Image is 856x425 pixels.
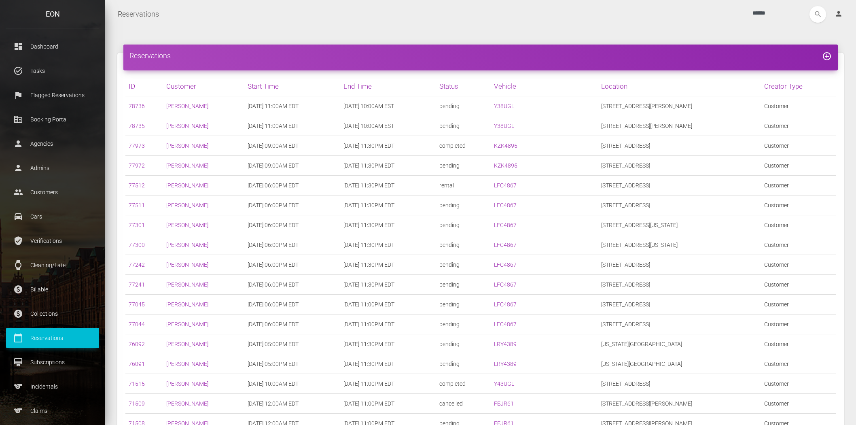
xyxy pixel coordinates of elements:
[244,314,340,334] td: [DATE] 06:00PM EDT
[244,255,340,275] td: [DATE] 06:00PM EDT
[340,215,436,235] td: [DATE] 11:30PM EDT
[436,235,491,255] td: pending
[340,374,436,394] td: [DATE] 11:00PM EDT
[6,231,99,251] a: verified_user Verifications
[494,281,517,288] a: LFC4867
[244,275,340,295] td: [DATE] 06:00PM EDT
[12,405,93,417] p: Claims
[129,182,145,189] a: 77512
[129,162,145,169] a: 77972
[598,176,761,195] td: [STREET_ADDRESS]
[166,341,208,347] a: [PERSON_NAME]
[12,113,93,125] p: Booking Portal
[436,255,491,275] td: pending
[6,206,99,227] a: drive_eta Cars
[129,301,145,308] a: 77045
[436,176,491,195] td: rental
[6,401,99,421] a: sports Claims
[12,65,93,77] p: Tasks
[828,6,850,22] a: person
[598,334,761,354] td: [US_STATE][GEOGRAPHIC_DATA]
[118,4,159,24] a: Reservations
[436,314,491,334] td: pending
[494,261,517,268] a: LFC4867
[822,51,832,61] i: add_circle_outline
[244,156,340,176] td: [DATE] 09:00AM EDT
[436,374,491,394] td: completed
[598,374,761,394] td: [STREET_ADDRESS]
[494,321,517,327] a: LFC4867
[166,242,208,248] a: [PERSON_NAME]
[340,96,436,116] td: [DATE] 10:00AM EST
[12,162,93,174] p: Admins
[244,96,340,116] td: [DATE] 11:00AM EDT
[129,361,145,367] a: 76091
[129,222,145,228] a: 77301
[436,354,491,374] td: pending
[494,222,517,228] a: LFC4867
[6,85,99,105] a: flag Flagged Reservations
[494,341,517,347] a: LRY4389
[244,374,340,394] td: [DATE] 10:00AM EDT
[6,352,99,372] a: card_membership Subscriptions
[166,261,208,268] a: [PERSON_NAME]
[340,314,436,334] td: [DATE] 11:00PM EDT
[835,10,843,18] i: person
[166,123,208,129] a: [PERSON_NAME]
[6,109,99,130] a: corporate_fare Booking Portal
[6,328,99,348] a: calendar_today Reservations
[12,235,93,247] p: Verifications
[129,123,145,129] a: 78735
[761,255,836,275] td: Customer
[761,235,836,255] td: Customer
[6,376,99,397] a: sports Incidentals
[166,380,208,387] a: [PERSON_NAME]
[129,261,145,268] a: 77242
[491,76,598,96] th: Vehicle
[244,215,340,235] td: [DATE] 06:00PM EDT
[494,182,517,189] a: LFC4867
[494,361,517,367] a: LRY4389
[761,96,836,116] td: Customer
[244,295,340,314] td: [DATE] 06:00PM EDT
[12,89,93,101] p: Flagged Reservations
[166,202,208,208] a: [PERSON_NAME]
[12,283,93,295] p: Billable
[494,242,517,248] a: LFC4867
[125,76,163,96] th: ID
[598,156,761,176] td: [STREET_ADDRESS]
[761,116,836,136] td: Customer
[809,6,826,23] i: search
[436,275,491,295] td: pending
[761,295,836,314] td: Customer
[340,156,436,176] td: [DATE] 11:30PM EDT
[494,202,517,208] a: LFC4867
[340,76,436,96] th: End Time
[166,321,208,327] a: [PERSON_NAME]
[166,103,208,109] a: [PERSON_NAME]
[6,158,99,178] a: person Admins
[436,295,491,314] td: pending
[166,361,208,367] a: [PERSON_NAME]
[598,275,761,295] td: [STREET_ADDRESS]
[598,136,761,156] td: [STREET_ADDRESS]
[6,36,99,57] a: dashboard Dashboard
[6,134,99,154] a: person Agencies
[244,136,340,156] td: [DATE] 09:00AM EDT
[340,255,436,275] td: [DATE] 11:30PM EDT
[598,76,761,96] th: Location
[166,301,208,308] a: [PERSON_NAME]
[598,96,761,116] td: [STREET_ADDRESS][PERSON_NAME]
[340,235,436,255] td: [DATE] 11:30PM EDT
[6,61,99,81] a: task_alt Tasks
[12,308,93,320] p: Collections
[598,116,761,136] td: [STREET_ADDRESS][PERSON_NAME]
[12,259,93,271] p: Cleaning/Late
[166,162,208,169] a: [PERSON_NAME]
[340,394,436,414] td: [DATE] 11:00PM EDT
[598,394,761,414] td: [STREET_ADDRESS][PERSON_NAME]
[340,334,436,354] td: [DATE] 11:30PM EDT
[340,195,436,215] td: [DATE] 11:30PM EDT
[598,235,761,255] td: [STREET_ADDRESS][US_STATE]
[761,136,836,156] td: Customer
